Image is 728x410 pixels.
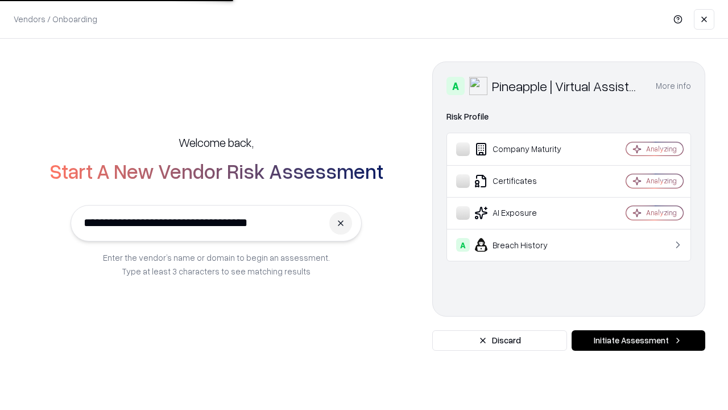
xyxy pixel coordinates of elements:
[14,13,97,25] p: Vendors / Onboarding
[456,174,592,188] div: Certificates
[179,134,254,150] h5: Welcome back,
[446,110,691,124] div: Risk Profile
[456,142,592,156] div: Company Maturity
[49,159,383,182] h2: Start A New Vendor Risk Assessment
[432,330,567,351] button: Discard
[446,77,465,95] div: A
[572,330,705,351] button: Initiate Assessment
[646,176,677,186] div: Analyzing
[456,206,592,220] div: AI Exposure
[492,77,642,95] div: Pineapple | Virtual Assistant Agency
[646,144,677,154] div: Analyzing
[469,77,487,95] img: Pineapple | Virtual Assistant Agency
[456,238,592,252] div: Breach History
[656,76,691,96] button: More info
[103,251,330,278] p: Enter the vendor’s name or domain to begin an assessment. Type at least 3 characters to see match...
[646,208,677,218] div: Analyzing
[456,238,470,252] div: A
